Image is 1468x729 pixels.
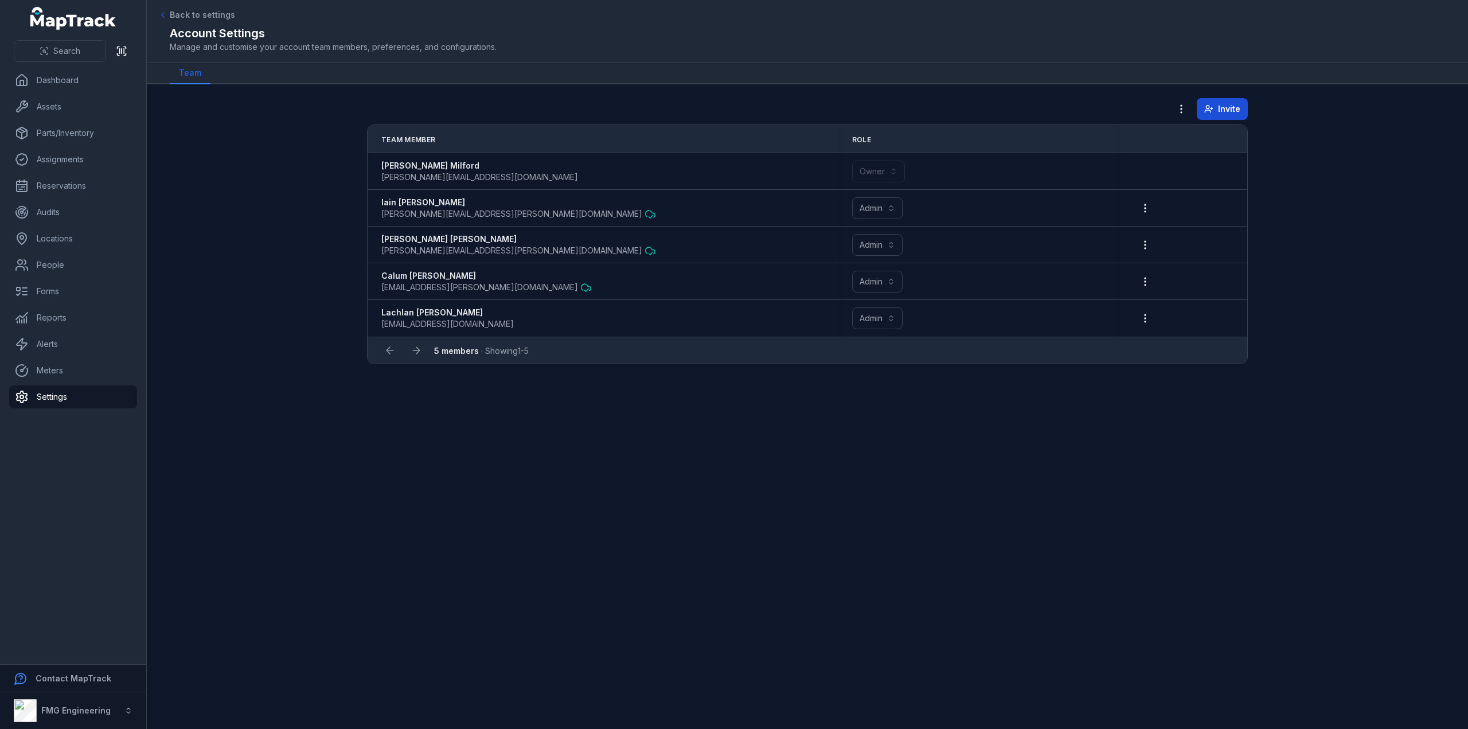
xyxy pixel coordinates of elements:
strong: Contact MapTrack [36,673,111,683]
span: Search [53,45,80,57]
button: Admin [852,307,903,329]
span: · Showing 1 - 5 [434,346,529,356]
a: Parts/Inventory [9,122,137,145]
button: Invite [1197,98,1248,120]
button: Search [14,40,106,62]
span: Back to settings [170,9,235,21]
span: [PERSON_NAME][EMAIL_ADDRESS][PERSON_NAME][DOMAIN_NAME] [381,208,642,220]
strong: [PERSON_NAME] [PERSON_NAME] [381,233,656,245]
span: [EMAIL_ADDRESS][PERSON_NAME][DOMAIN_NAME] [381,282,578,293]
strong: Lachlan [PERSON_NAME] [381,307,514,318]
strong: FMG Engineering [41,705,111,715]
a: People [9,254,137,276]
span: Role [852,135,871,145]
a: MapTrack [30,7,116,30]
a: Assets [9,95,137,118]
button: Admin [852,234,903,256]
a: Alerts [9,333,137,356]
a: Reservations [9,174,137,197]
span: Team Member [381,135,435,145]
a: Assignments [9,148,137,171]
a: Team [170,63,210,84]
span: Invite [1218,103,1240,115]
a: Locations [9,227,137,250]
strong: 5 members [434,346,479,356]
h2: Account Settings [170,25,1445,41]
strong: [PERSON_NAME] Milford [381,160,578,171]
a: Audits [9,201,137,224]
span: [PERSON_NAME][EMAIL_ADDRESS][PERSON_NAME][DOMAIN_NAME] [381,245,642,256]
a: Forms [9,280,137,303]
strong: Calum [PERSON_NAME] [381,270,592,282]
a: Settings [9,385,137,408]
button: Admin [852,271,903,293]
span: Manage and customise your account team members, preferences, and configurations. [170,41,1445,53]
button: Admin [852,197,903,219]
a: Reports [9,306,137,329]
span: [PERSON_NAME][EMAIL_ADDRESS][DOMAIN_NAME] [381,171,578,183]
a: Back to settings [158,9,235,21]
strong: Iain [PERSON_NAME] [381,197,656,208]
span: [EMAIL_ADDRESS][DOMAIN_NAME] [381,318,514,330]
a: Dashboard [9,69,137,92]
a: Meters [9,359,137,382]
